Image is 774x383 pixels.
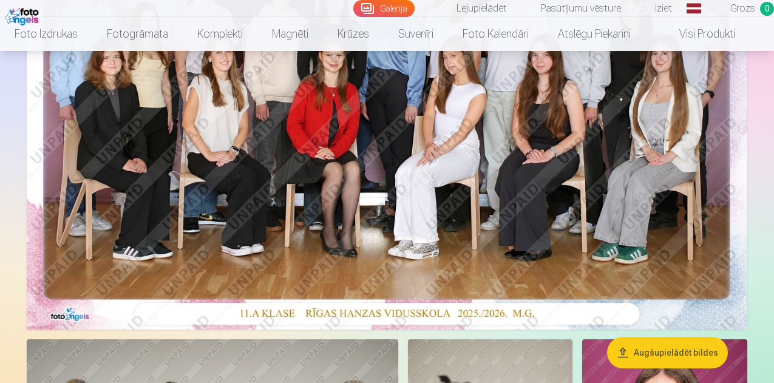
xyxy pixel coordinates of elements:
[5,5,42,25] img: /fa1
[760,2,774,16] span: 0
[92,17,183,51] a: Fotogrāmata
[448,17,543,51] a: Foto kalendāri
[730,1,755,16] span: Grozs
[607,337,728,368] button: Augšupielādēt bildes
[384,17,448,51] a: Suvenīri
[323,17,384,51] a: Krūzes
[257,17,323,51] a: Magnēti
[645,17,750,51] a: Visi produkti
[183,17,257,51] a: Komplekti
[543,17,645,51] a: Atslēgu piekariņi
